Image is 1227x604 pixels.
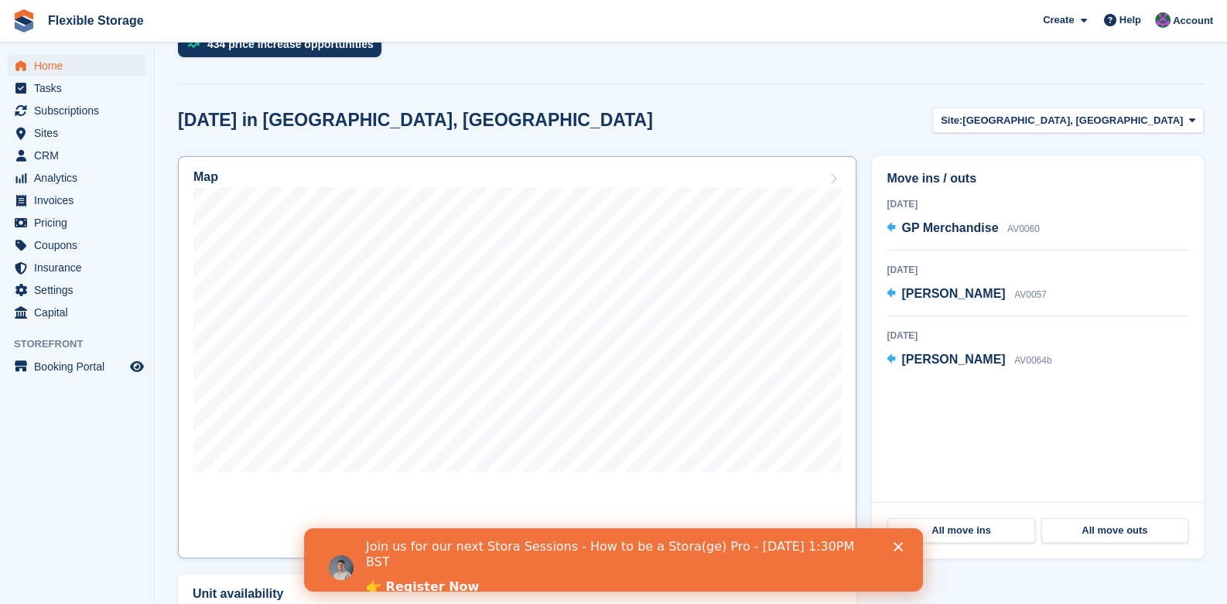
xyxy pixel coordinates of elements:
[193,170,218,184] h2: Map
[12,9,36,32] img: stora-icon-8386f47178a22dfd0bd8f6a31ec36ba5ce8667c1dd55bd0f319d3a0aa187defe.svg
[34,356,127,377] span: Booking Portal
[8,145,146,166] a: menu
[128,357,146,376] a: Preview store
[1043,12,1074,28] span: Create
[34,279,127,301] span: Settings
[304,528,923,592] iframe: Intercom live chat banner
[1119,12,1141,28] span: Help
[887,263,1189,277] div: [DATE]
[887,285,1047,305] a: [PERSON_NAME] AV0057
[34,122,127,144] span: Sites
[207,38,374,50] div: 434 price increase opportunities
[8,189,146,211] a: menu
[34,302,127,323] span: Capital
[8,356,146,377] a: menu
[932,107,1204,133] button: Site: [GEOGRAPHIC_DATA], [GEOGRAPHIC_DATA]
[887,197,1189,211] div: [DATE]
[8,257,146,278] a: menu
[590,14,605,23] div: Close
[8,234,146,256] a: menu
[8,279,146,301] a: menu
[8,77,146,99] a: menu
[62,51,175,68] a: 👉 Register Now
[8,122,146,144] a: menu
[1041,518,1188,543] a: All move outs
[941,113,962,128] span: Site:
[8,100,146,121] a: menu
[901,287,1005,300] span: [PERSON_NAME]
[901,353,1005,366] span: [PERSON_NAME]
[8,55,146,77] a: menu
[887,350,1051,370] a: [PERSON_NAME] AV0064b
[193,587,283,601] h2: Unit availability
[178,156,856,558] a: Map
[178,31,389,65] a: 434 price increase opportunities
[42,8,150,33] a: Flexible Storage
[1014,355,1052,366] span: AV0064b
[34,55,127,77] span: Home
[187,41,200,48] img: price_increase_opportunities-93ffe204e8149a01c8c9dc8f82e8f89637d9d84a8eef4429ea346261dce0b2c0.svg
[8,167,146,189] a: menu
[34,234,127,256] span: Coupons
[34,100,127,121] span: Subscriptions
[14,336,154,352] span: Storefront
[34,167,127,189] span: Analytics
[34,189,127,211] span: Invoices
[178,110,653,131] h2: [DATE] in [GEOGRAPHIC_DATA], [GEOGRAPHIC_DATA]
[901,221,998,234] span: GP Merchandise
[34,212,127,234] span: Pricing
[962,113,1183,128] span: [GEOGRAPHIC_DATA], [GEOGRAPHIC_DATA]
[8,302,146,323] a: menu
[8,212,146,234] a: menu
[887,518,1034,543] a: All move ins
[1173,13,1213,29] span: Account
[34,77,127,99] span: Tasks
[887,219,1039,239] a: GP Merchandise AV0060
[1014,289,1047,300] span: AV0057
[1007,224,1040,234] span: AV0060
[34,257,127,278] span: Insurance
[887,169,1189,188] h2: Move ins / outs
[1155,12,1171,28] img: Daniel Douglas
[34,145,127,166] span: CRM
[887,329,1189,343] div: [DATE]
